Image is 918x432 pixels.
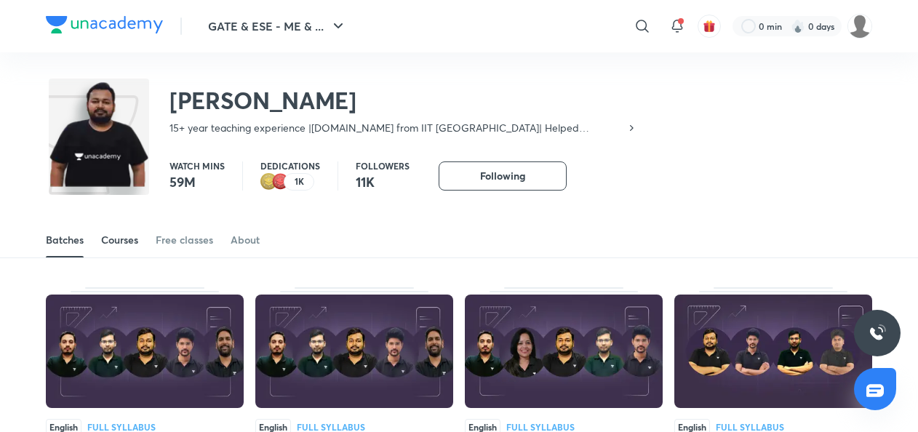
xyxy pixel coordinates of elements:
div: Full Syllabus [297,423,365,431]
img: Aditi [847,14,872,39]
img: Thumbnail [465,295,663,408]
img: avatar [703,20,716,33]
p: Dedications [260,161,320,170]
div: Full Syllabus [716,423,784,431]
button: GATE & ESE - ME & ... [199,12,356,41]
a: Company Logo [46,16,163,37]
div: Full Syllabus [506,423,575,431]
img: Thumbnail [255,295,453,408]
div: Full Syllabus [87,423,156,431]
a: Free classes [156,223,213,257]
h2: [PERSON_NAME] [169,86,637,115]
div: Batches [46,233,84,247]
p: Followers [356,161,410,170]
span: Following [480,169,525,183]
div: About [231,233,260,247]
img: Thumbnail [46,295,244,408]
p: 15+ year teaching experience |[DOMAIN_NAME] from IIT [GEOGRAPHIC_DATA]| Helped thousands of stude... [169,121,626,135]
img: Company Logo [46,16,163,33]
div: Courses [101,233,138,247]
button: Following [439,161,567,191]
img: Thumbnail [674,295,872,408]
a: About [231,223,260,257]
p: Watch mins [169,161,225,170]
p: 1K [295,177,304,187]
img: streak [791,19,805,33]
a: Batches [46,223,84,257]
img: educator badge1 [272,173,290,191]
p: 11K [356,173,410,191]
button: avatar [698,15,721,38]
img: educator badge2 [260,173,278,191]
p: 59M [169,173,225,191]
div: Free classes [156,233,213,247]
img: ttu [869,324,886,342]
a: Courses [101,223,138,257]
